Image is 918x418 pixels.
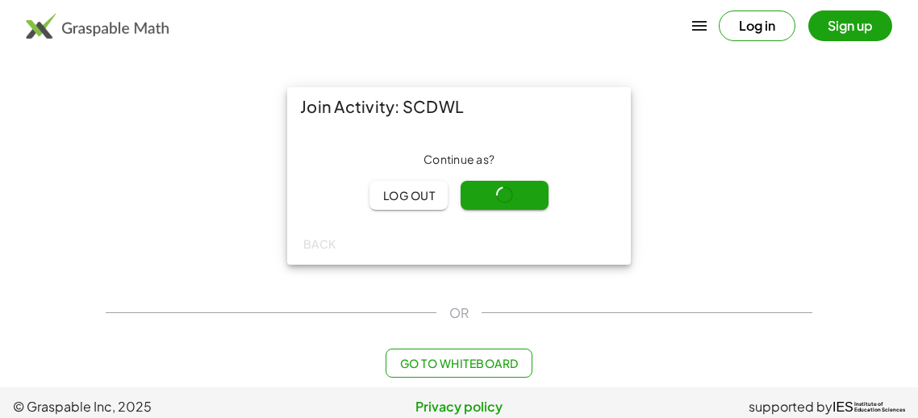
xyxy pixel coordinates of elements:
button: Sign up [808,10,892,41]
span: IES [832,399,853,415]
span: Log out [382,188,435,203]
div: Join Activity: SCDWL [287,87,631,126]
a: Privacy policy [311,397,608,416]
button: Go to Whiteboard [386,349,532,378]
span: supported by [749,397,832,416]
span: Go to Whiteboard [399,356,518,370]
button: Log out [369,181,448,210]
button: Log in [719,10,795,41]
span: Institute of Education Sciences [854,402,905,413]
span: OR [449,303,469,323]
a: IESInstitute ofEducation Sciences [832,397,905,416]
div: Continue as ? [300,152,618,168]
span: © Graspable Inc, 2025 [13,397,311,416]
